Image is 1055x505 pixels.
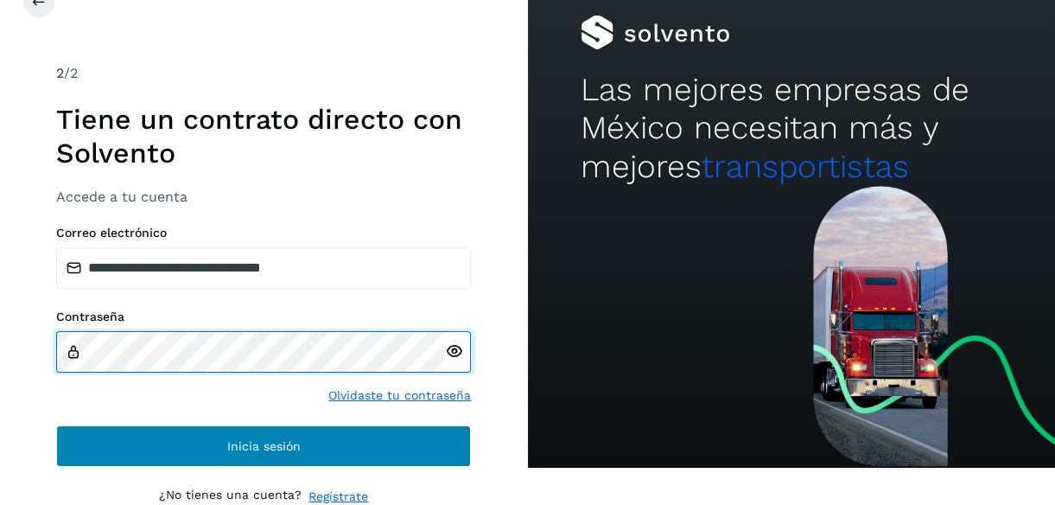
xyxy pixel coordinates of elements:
[56,65,64,81] span: 2
[56,310,471,324] label: Contraseña
[581,71,1002,186] h2: Las mejores empresas de México necesitan más y mejores
[56,103,471,169] h1: Tiene un contrato directo con Solvento
[56,425,471,467] button: Inicia sesión
[56,189,471,205] h3: Accede a tu cuenta
[227,440,301,452] span: Inicia sesión
[328,387,471,405] a: Olvidaste tu contraseña
[56,63,471,84] div: /2
[56,226,471,240] label: Correo electrónico
[702,148,909,185] span: transportistas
